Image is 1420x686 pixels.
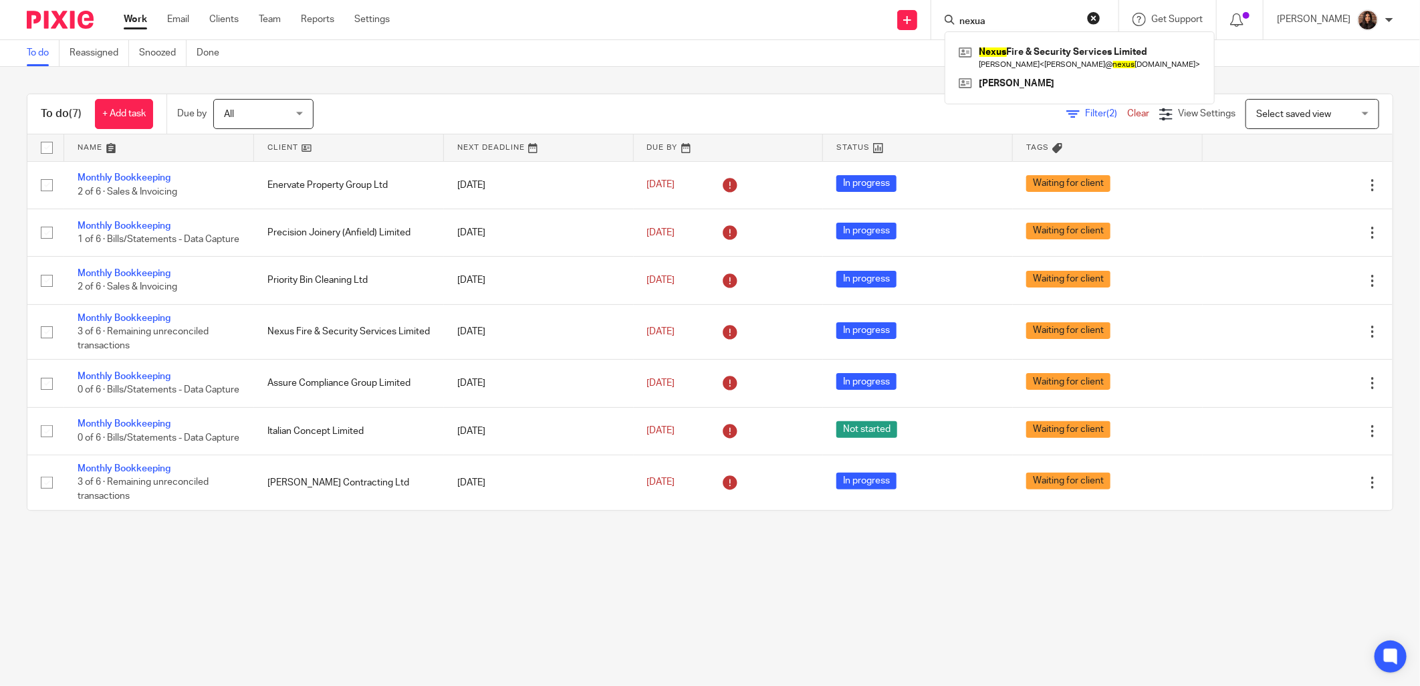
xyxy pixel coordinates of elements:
span: In progress [836,473,897,489]
p: [PERSON_NAME] [1277,13,1350,26]
span: 3 of 6 · Remaining unreconciled transactions [78,478,209,501]
td: Priority Bin Cleaning Ltd [254,257,444,304]
a: Team [259,13,281,26]
span: Filter [1085,109,1127,118]
a: + Add task [95,99,153,129]
a: Settings [354,13,390,26]
td: [DATE] [444,360,634,407]
span: 0 of 6 · Bills/Statements - Data Capture [78,433,239,443]
button: Clear [1087,11,1100,25]
span: Waiting for client [1026,322,1110,339]
span: Not started [836,421,897,438]
span: (2) [1106,109,1117,118]
span: View Settings [1178,109,1235,118]
a: Reports [301,13,334,26]
span: Get Support [1151,15,1203,24]
td: [PERSON_NAME] Contracting Ltd [254,455,444,510]
span: Select saved view [1256,110,1331,119]
span: In progress [836,223,897,239]
a: Snoozed [139,40,187,66]
a: Monthly Bookkeeping [78,419,170,429]
td: [DATE] [444,161,634,209]
span: [DATE] [647,228,675,237]
a: Monthly Bookkeeping [78,173,170,183]
img: Pixie [27,11,94,29]
td: [DATE] [444,209,634,256]
a: Clear [1127,109,1149,118]
span: [DATE] [647,275,675,285]
td: [DATE] [444,455,634,510]
span: (7) [69,108,82,119]
span: 2 of 6 · Sales & Invoicing [78,187,177,197]
a: Monthly Bookkeeping [78,269,170,278]
a: Monthly Bookkeeping [78,464,170,473]
td: [DATE] [444,257,634,304]
span: [DATE] [647,427,675,436]
span: 3 of 6 · Remaining unreconciled transactions [78,327,209,350]
a: Monthly Bookkeeping [78,314,170,323]
img: Headshot.jpg [1357,9,1379,31]
a: Done [197,40,229,66]
td: Italian Concept Limited [254,407,444,455]
h1: To do [41,107,82,121]
span: Waiting for client [1026,175,1110,192]
span: In progress [836,175,897,192]
span: Waiting for client [1026,473,1110,489]
span: [DATE] [647,327,675,336]
a: Reassigned [70,40,129,66]
td: [DATE] [444,304,634,359]
span: [DATE] [647,181,675,190]
td: Precision Joinery (Anfield) Limited [254,209,444,256]
span: In progress [836,322,897,339]
a: Monthly Bookkeeping [78,221,170,231]
p: Due by [177,107,207,120]
a: Work [124,13,147,26]
input: Search [958,16,1078,28]
span: 1 of 6 · Bills/Statements - Data Capture [78,235,239,244]
span: In progress [836,373,897,390]
a: Email [167,13,189,26]
span: [DATE] [647,478,675,487]
span: [DATE] [647,378,675,388]
span: Waiting for client [1026,223,1110,239]
span: Tags [1026,144,1049,151]
td: [DATE] [444,407,634,455]
a: To do [27,40,60,66]
span: Waiting for client [1026,373,1110,390]
span: All [224,110,234,119]
span: Waiting for client [1026,271,1110,288]
span: In progress [836,271,897,288]
td: Nexus Fire & Security Services Limited [254,304,444,359]
td: Enervate Property Group Ltd [254,161,444,209]
a: Clients [209,13,239,26]
span: 0 of 6 · Bills/Statements - Data Capture [78,386,239,395]
span: 2 of 6 · Sales & Invoicing [78,283,177,292]
td: Assure Compliance Group Limited [254,360,444,407]
span: Waiting for client [1026,421,1110,438]
a: Monthly Bookkeeping [78,372,170,381]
